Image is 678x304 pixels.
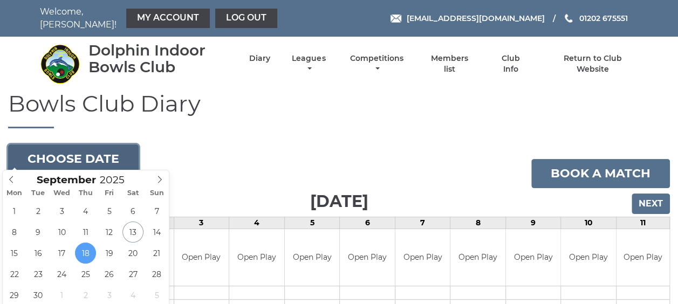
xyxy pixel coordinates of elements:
[340,217,395,229] td: 6
[395,217,450,229] td: 7
[347,53,406,74] a: Competitions
[616,217,669,229] td: 11
[632,194,670,214] input: Next
[122,201,143,222] span: September 6, 2025
[450,229,505,286] td: Open Play
[122,222,143,243] span: September 13, 2025
[450,217,506,229] td: 8
[40,44,80,84] img: Dolphin Indoor Bowls Club
[4,243,25,264] span: September 15, 2025
[174,229,229,286] td: Open Play
[74,190,98,197] span: Thu
[563,12,627,24] a: Phone us 01202 675551
[547,53,638,74] a: Return to Club Website
[561,229,616,286] td: Open Play
[174,217,229,229] td: 3
[215,9,277,28] a: Log out
[75,222,96,243] span: September 11, 2025
[505,217,561,229] td: 9
[284,217,340,229] td: 5
[146,264,167,285] span: September 28, 2025
[146,243,167,264] span: September 21, 2025
[28,243,49,264] span: September 16, 2025
[51,222,72,243] span: September 10, 2025
[99,243,120,264] span: September 19, 2025
[75,201,96,222] span: September 4, 2025
[99,222,120,243] span: September 12, 2025
[146,201,167,222] span: September 7, 2025
[99,264,120,285] span: September 26, 2025
[406,13,544,23] span: [EMAIL_ADDRESS][DOMAIN_NAME]
[395,229,450,286] td: Open Play
[579,13,627,23] span: 01202 675551
[229,229,284,286] td: Open Play
[8,144,139,174] button: Choose date
[37,175,96,185] span: Scroll to increment
[98,190,121,197] span: Fri
[75,264,96,285] span: September 25, 2025
[391,12,544,24] a: Email [EMAIL_ADDRESS][DOMAIN_NAME]
[51,264,72,285] span: September 24, 2025
[40,5,280,31] nav: Welcome, [PERSON_NAME]!
[50,190,74,197] span: Wed
[4,222,25,243] span: September 8, 2025
[146,222,167,243] span: September 14, 2025
[88,42,230,75] div: Dolphin Indoor Bowls Club
[506,229,561,286] td: Open Play
[289,53,328,74] a: Leagues
[340,229,395,286] td: Open Play
[565,14,572,23] img: Phone us
[75,243,96,264] span: September 18, 2025
[126,9,210,28] a: My Account
[121,190,145,197] span: Sat
[531,159,670,188] a: Book a match
[28,264,49,285] span: September 23, 2025
[229,217,285,229] td: 4
[28,201,49,222] span: September 2, 2025
[4,201,25,222] span: September 1, 2025
[122,243,143,264] span: September 20, 2025
[26,190,50,197] span: Tue
[494,53,529,74] a: Club Info
[285,229,340,286] td: Open Play
[51,201,72,222] span: September 3, 2025
[51,243,72,264] span: September 17, 2025
[249,53,270,64] a: Diary
[617,229,669,286] td: Open Play
[145,190,169,197] span: Sun
[561,217,617,229] td: 10
[122,264,143,285] span: September 27, 2025
[8,91,670,128] h1: Bowls Club Diary
[3,190,26,197] span: Mon
[28,222,49,243] span: September 9, 2025
[96,174,138,186] input: Scroll to increment
[424,53,474,74] a: Members list
[4,264,25,285] span: September 22, 2025
[99,201,120,222] span: September 5, 2025
[391,15,401,23] img: Email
